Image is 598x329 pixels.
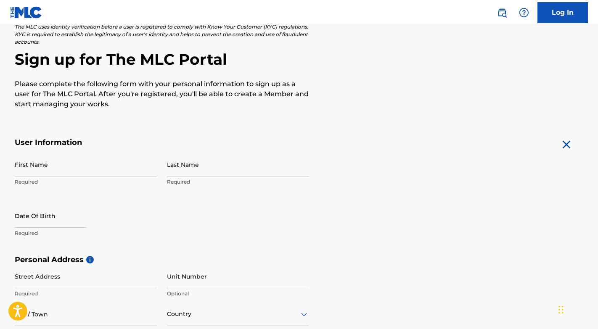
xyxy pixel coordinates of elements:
[15,255,583,265] h5: Personal Address
[15,50,583,69] h2: Sign up for The MLC Portal
[556,289,598,329] iframe: Chat Widget
[560,138,573,151] img: close
[15,229,157,237] p: Required
[167,178,309,186] p: Required
[15,79,309,109] p: Please complete the following form with your personal information to sign up as a user for The ML...
[10,6,42,18] img: MLC Logo
[167,290,309,297] p: Optional
[497,8,507,18] img: search
[516,4,532,21] div: Help
[86,256,94,263] span: i
[537,2,588,23] a: Log In
[519,8,529,18] img: help
[15,23,309,46] p: The MLC uses identity verification before a user is registered to comply with Know Your Customer ...
[15,138,309,147] h5: User Information
[494,4,511,21] a: Public Search
[15,290,157,297] p: Required
[15,178,157,186] p: Required
[558,297,564,322] div: Drag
